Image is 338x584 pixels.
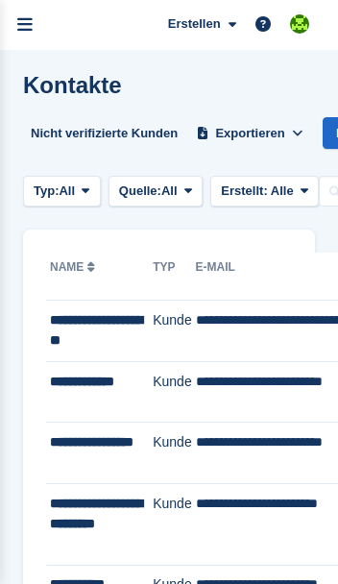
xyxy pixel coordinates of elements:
button: Exportieren [193,117,307,149]
button: Quelle: All [109,176,203,207]
a: Name [50,260,99,274]
span: Exportieren [215,124,284,143]
span: Alle [271,183,294,198]
th: Typ [153,253,195,301]
td: Kunde [153,361,195,423]
td: Kunde [153,483,195,565]
span: Typ: [34,182,59,201]
h1: Kontakte [23,72,122,98]
img: Stefano [290,14,309,34]
span: All [59,182,75,201]
button: Typ: All [23,176,101,207]
span: Quelle: [119,182,161,201]
td: Kunde [153,301,195,362]
td: Kunde [153,423,195,484]
span: Erstellen [168,14,221,34]
span: Erstellt: [221,183,267,198]
button: Erstellt: Alle [210,176,319,207]
a: Nicht verifizierte Kunden [23,117,185,149]
span: All [161,182,178,201]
